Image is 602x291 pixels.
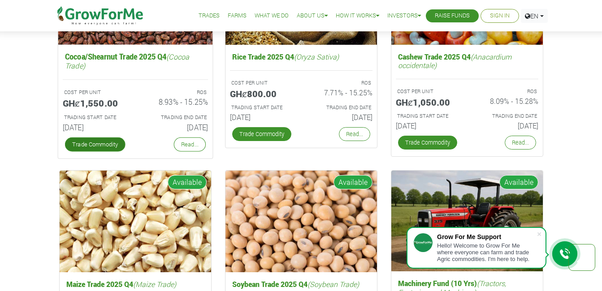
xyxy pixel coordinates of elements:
[397,112,459,120] p: Estimated Trading Start Date
[397,88,459,95] p: COST PER UNIT
[64,114,127,121] p: Estimated Trading Start Date
[231,79,293,87] p: COST PER UNIT
[294,52,339,61] i: (Oryza Sativa)
[143,89,207,96] p: ROS
[230,88,295,99] h5: GHȼ800.00
[333,175,372,189] span: Available
[437,242,537,262] div: Hello! Welcome to Grow For Me where everyone can farm and trade Agric commodities. I'm here to help.
[396,50,538,72] h5: Cashew Trade 2025 Q4
[308,113,372,121] h6: [DATE]
[173,137,205,152] a: Read...
[255,11,289,21] a: What We Do
[64,278,207,291] h5: Maize Trade 2025 Q4
[65,137,125,152] a: Trade Commodity
[474,97,538,105] h6: 8.09% - 15.28%
[225,171,377,272] img: growforme image
[199,11,220,21] a: Trades
[391,171,543,271] img: growforme image
[308,88,372,97] h6: 7.71% - 15.25%
[142,98,208,107] h6: 8.93% - 15.25%
[62,50,208,72] h5: Cocoa/Shearnut Trade 2025 Q4
[398,52,511,70] i: (Anacardium occidentale)
[142,123,208,132] h6: [DATE]
[62,98,128,108] h5: GHȼ1,550.00
[133,279,176,289] i: (Maize Trade)
[396,97,460,107] h5: GHȼ1,050.00
[474,121,538,130] h6: [DATE]
[490,11,510,21] a: Sign In
[505,136,536,150] a: Read...
[60,171,211,272] img: growforme image
[307,279,359,289] i: (Soybean Trade)
[475,88,537,95] p: ROS
[437,233,537,240] div: Grow For Me Support
[231,104,293,111] p: Estimated Trading Start Date
[297,11,328,21] a: About Us
[64,89,127,96] p: COST PER UNIT
[232,127,291,141] a: Trade Commodity
[309,104,371,111] p: Estimated Trading End Date
[339,127,370,141] a: Read...
[387,11,421,21] a: Investors
[65,52,189,70] i: (Cocoa Trade)
[336,11,379,21] a: How it Works
[435,11,470,21] a: Raise Funds
[396,121,460,130] h6: [DATE]
[230,278,372,291] h5: Soybean Trade 2025 Q4
[309,79,371,87] p: ROS
[230,113,295,121] h6: [DATE]
[62,123,128,132] h6: [DATE]
[521,9,548,23] a: EN
[228,11,247,21] a: Farms
[143,114,207,121] p: Estimated Trading End Date
[168,175,207,189] span: Available
[398,136,457,150] a: Trade Commodity
[499,175,538,189] span: Available
[230,50,372,63] h5: Rice Trade 2025 Q4
[475,112,537,120] p: Estimated Trading End Date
